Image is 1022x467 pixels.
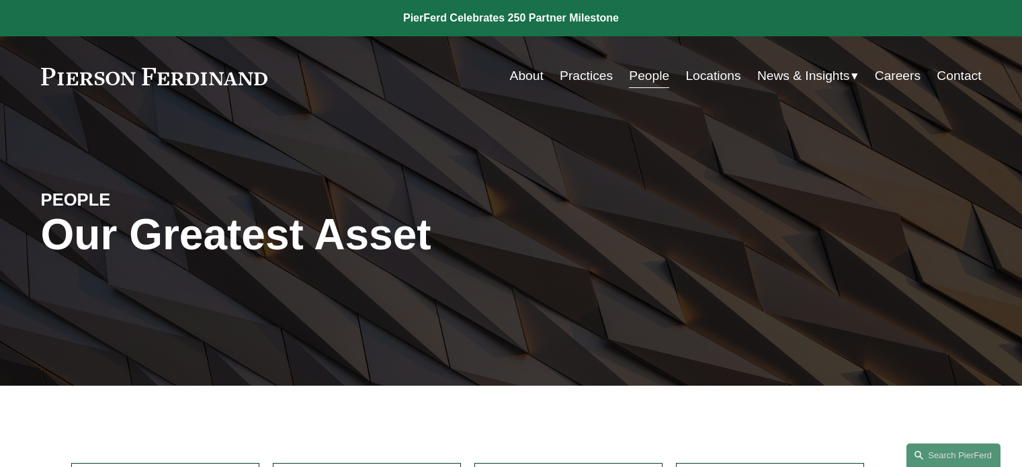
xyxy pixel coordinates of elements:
[560,63,613,89] a: Practices
[757,63,859,89] a: folder dropdown
[41,189,276,210] h4: PEOPLE
[906,443,1000,467] a: Search this site
[510,63,544,89] a: About
[937,63,981,89] a: Contact
[875,63,921,89] a: Careers
[629,63,669,89] a: People
[685,63,740,89] a: Locations
[41,210,668,259] h1: Our Greatest Asset
[757,65,850,88] span: News & Insights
